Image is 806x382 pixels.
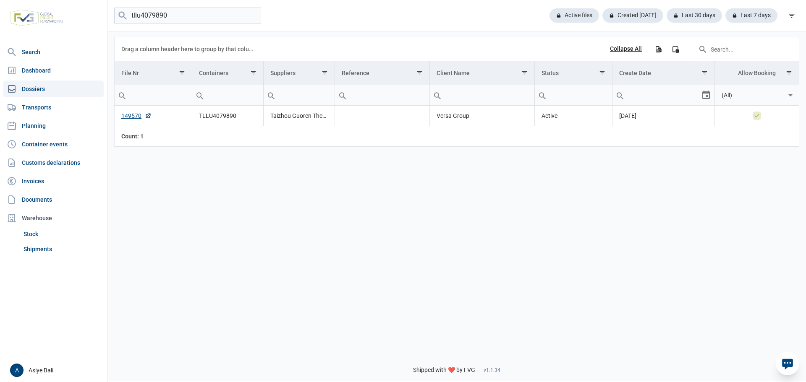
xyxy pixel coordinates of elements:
div: Warehouse [3,210,104,226]
td: Column Client Name [429,61,534,85]
a: Stock [20,226,104,242]
input: Filter cell [192,85,263,105]
span: v1.1.34 [484,367,500,374]
div: Data grid toolbar [121,37,792,61]
div: File Nr [121,70,139,76]
div: Status [542,70,559,76]
td: Active [535,106,612,126]
div: Search box [264,85,279,105]
span: Show filter options for column 'Reference' [416,70,423,76]
span: - [479,366,480,374]
td: Filter cell [115,85,192,106]
input: Filter cell [612,85,701,105]
span: [DATE] [619,112,636,119]
td: Filter cell [429,85,534,106]
div: Asiye Bali [10,364,102,377]
div: Data grid with 1 rows and 8 columns [115,37,799,147]
span: Shipped with ❤️ by FVG [413,366,475,374]
a: Documents [3,191,104,208]
td: Filter cell [535,85,612,106]
input: Filter cell [264,85,335,105]
div: Create Date [619,70,651,76]
div: Active files [550,8,599,23]
span: Show filter options for column 'Suppliers' [322,70,328,76]
div: Suppliers [270,70,296,76]
td: Versa Group [429,106,534,126]
div: Last 30 days [667,8,722,23]
td: Filter cell [612,85,715,106]
div: Search box [192,85,207,105]
div: Search box [535,85,550,105]
a: Search [3,44,104,60]
td: Taizhou Guoren Thermostatic Sanitaryware Co., Ltd. [264,106,335,126]
div: Export all data to Excel [651,42,666,57]
span: Show filter options for column 'Containers' [250,70,256,76]
button: A [10,364,24,377]
input: Search in the data grid [691,39,792,59]
input: Filter cell [430,85,534,105]
div: Last 7 days [725,8,777,23]
td: Column File Nr [115,61,192,85]
td: Column Allow Booking [715,61,799,85]
div: Select [701,85,711,105]
a: Dashboard [3,62,104,79]
div: Created [DATE] [602,8,663,23]
div: Containers [199,70,228,76]
input: Filter cell [535,85,612,105]
td: Filter cell [335,85,430,106]
div: Column Chooser [668,42,683,57]
div: Allow Booking [738,70,776,76]
input: Filter cell [115,85,192,105]
td: Filter cell [715,85,799,106]
img: FVG - Global freight forwarding [7,6,66,29]
div: Client Name [437,70,470,76]
input: Search dossiers [114,8,261,24]
div: File Nr Count: 1 [121,132,186,140]
span: Show filter options for column 'Client Name' [521,70,528,76]
div: Search box [335,85,350,105]
a: Container events [3,136,104,153]
div: Collapse All [610,45,642,53]
a: 149570 [121,112,152,120]
div: Reference [342,70,369,76]
td: Filter cell [264,85,335,106]
div: Drag a column header here to group by that column [121,42,256,56]
div: Search box [430,85,445,105]
a: Transports [3,99,104,116]
td: Column Create Date [612,61,715,85]
a: Invoices [3,173,104,190]
td: Filter cell [192,85,264,106]
span: Show filter options for column 'File Nr' [179,70,185,76]
input: Filter cell [335,85,429,105]
td: Column Suppliers [264,61,335,85]
td: Column Status [535,61,612,85]
a: Customs declarations [3,154,104,171]
span: Show filter options for column 'Create Date' [701,70,708,76]
input: Filter cell [715,85,785,105]
div: Search box [115,85,130,105]
div: Select [785,85,796,105]
div: filter [784,8,799,23]
td: TLLU4079890 [192,106,264,126]
td: Column Reference [335,61,430,85]
a: Planning [3,117,104,134]
a: Dossiers [3,81,104,97]
a: Shipments [20,242,104,257]
span: Show filter options for column 'Allow Booking' [786,70,792,76]
span: Show filter options for column 'Status' [599,70,605,76]
td: Column Containers [192,61,264,85]
div: Search box [612,85,628,105]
